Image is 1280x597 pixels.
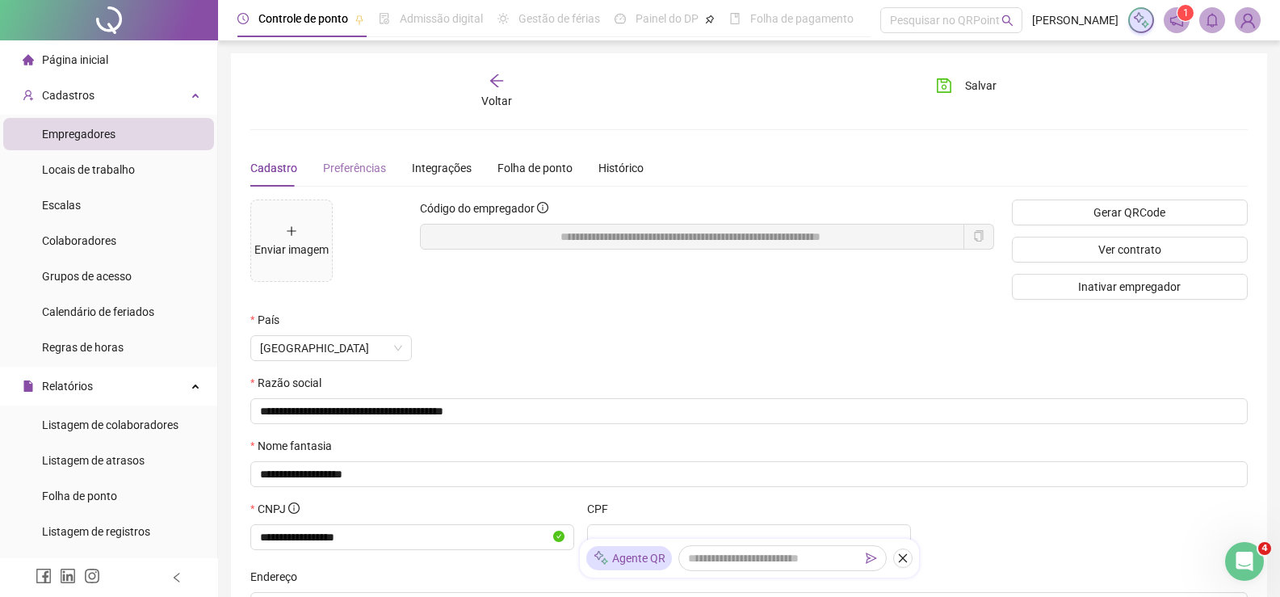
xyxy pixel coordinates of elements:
[481,95,512,107] span: Voltar
[1001,15,1014,27] span: search
[355,15,364,24] span: pushpin
[729,13,741,24] span: book
[587,500,619,518] label: CPF
[42,341,124,354] span: Regras de horas
[60,568,76,584] span: linkedin
[615,13,626,24] span: dashboard
[42,454,145,467] span: Listagem de atrasos
[924,73,1009,99] button: Salvar
[897,553,909,564] span: close
[537,202,548,213] span: info-circle
[593,550,609,567] img: sparkle-icon.fc2bf0ac1784a2077858766a79e2daf3.svg
[1032,11,1118,29] span: [PERSON_NAME]
[42,418,178,431] span: Listagem de colaboradores
[598,159,644,177] div: Histórico
[42,490,117,502] span: Folha de ponto
[1258,542,1271,555] span: 4
[286,225,297,237] span: plus
[1183,7,1189,19] span: 1
[254,241,329,259] div: Enviar imagem
[42,199,81,212] span: Escalas
[1012,237,1248,263] button: Ver contrato
[23,90,34,101] span: user-add
[1177,5,1194,21] sup: 1
[489,73,505,89] span: arrow-left
[260,336,402,360] span: Brasil
[171,572,183,583] span: left
[1012,200,1248,225] button: Gerar QRCode
[258,500,300,518] span: CNPJ
[42,525,150,538] span: Listagem de registros
[636,12,699,25] span: Painel do DP
[42,53,108,66] span: Página inicial
[1236,8,1260,32] img: 33499
[42,128,115,141] span: Empregadores
[258,374,321,392] span: Razão social
[936,78,952,94] span: save
[250,159,297,177] div: Cadastro
[84,568,100,584] span: instagram
[965,77,997,95] span: Salvar
[1225,542,1264,581] iframe: Intercom live chat
[866,553,877,564] span: send
[42,89,94,102] span: Cadastros
[705,15,715,24] span: pushpin
[237,13,249,24] span: clock-circle
[518,12,600,25] span: Gestão de férias
[288,502,300,514] span: info-circle
[42,380,93,393] span: Relatórios
[400,12,483,25] span: Admissão digital
[750,12,854,25] span: Folha de pagamento
[412,159,472,177] div: Integrações
[420,202,535,215] span: Código do empregador
[42,270,132,283] span: Grupos de acesso
[1093,204,1165,221] span: Gerar QRCode
[586,546,672,570] div: Agente QR
[36,568,52,584] span: facebook
[497,159,573,177] div: Folha de ponto
[42,305,154,318] span: Calendário de feriados
[1078,278,1181,296] span: Inativar empregador
[258,437,332,455] span: Nome fantasia
[1098,241,1161,259] span: Ver contrato
[379,13,390,24] span: file-done
[258,12,348,25] span: Controle de ponto
[1205,13,1219,27] span: bell
[1169,13,1184,27] span: notification
[23,54,34,65] span: home
[973,230,984,242] span: copy
[42,234,116,247] span: Colaboradores
[323,162,386,174] span: Preferências
[42,163,135,176] span: Locais de trabalho
[258,311,279,329] span: País
[1132,11,1150,29] img: sparkle-icon.fc2bf0ac1784a2077858766a79e2daf3.svg
[250,568,308,586] label: Endereço
[497,13,509,24] span: sun
[1012,274,1248,300] button: Inativar empregador
[23,380,34,392] span: file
